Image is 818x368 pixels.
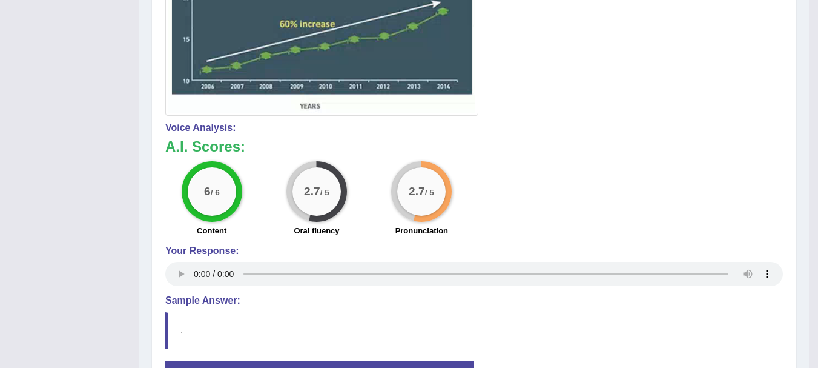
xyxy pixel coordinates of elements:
[304,184,320,198] big: 2.7
[294,225,339,236] label: Oral fluency
[165,312,783,349] blockquote: .
[165,138,245,155] b: A.I. Scores:
[165,246,783,256] h4: Your Response:
[320,188,329,197] small: / 5
[165,122,783,133] h4: Voice Analysis:
[425,188,434,197] small: / 5
[395,225,448,236] label: Pronunciation
[165,295,783,306] h4: Sample Answer:
[210,188,219,197] small: / 6
[204,184,211,198] big: 6
[409,184,425,198] big: 2.7
[197,225,226,236] label: Content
